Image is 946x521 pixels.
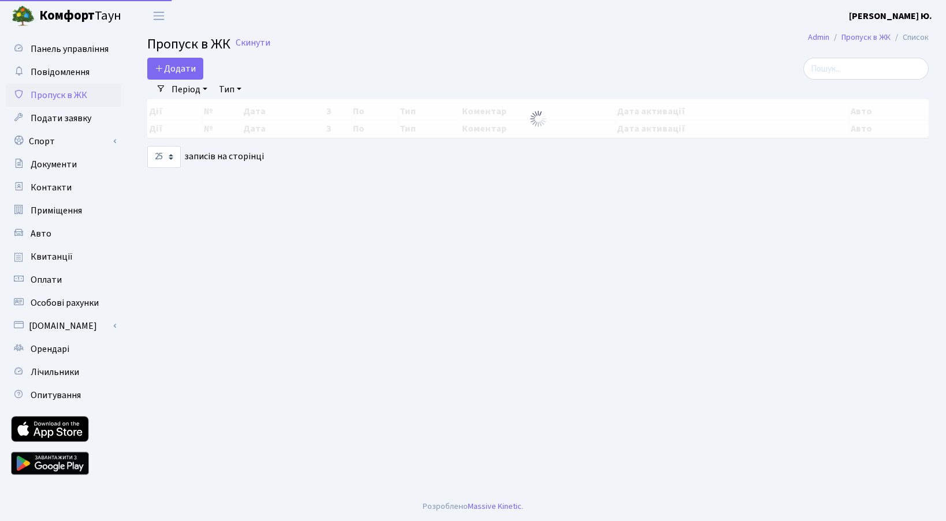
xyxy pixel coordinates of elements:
[147,146,264,168] label: записів на сторінці
[808,31,829,43] a: Admin
[6,176,121,199] a: Контакти
[31,273,62,286] span: Оплати
[31,343,69,355] span: Орендарі
[31,297,99,309] span: Особові рахунки
[39,6,121,26] span: Таун
[147,146,181,168] select: записів на сторінці
[214,80,246,99] a: Тип
[6,84,121,107] a: Пропуск в ЖК
[31,66,90,78] span: Повідомлення
[529,110,548,128] img: Обробка...
[6,338,121,361] a: Орендарі
[144,6,173,25] button: Переключити навігацію
[6,107,121,130] a: Подати заявку
[39,6,95,25] b: Комфорт
[6,314,121,338] a: [DOMAIN_NAME]
[468,500,522,512] a: Massive Kinetic
[841,31,891,43] a: Пропуск в ЖК
[31,112,91,125] span: Подати заявку
[6,38,121,61] a: Панель управління
[31,366,79,378] span: Лічильники
[849,10,932,23] b: [PERSON_NAME] Ю.
[12,5,35,28] img: logo.png
[6,199,121,222] a: Приміщення
[6,61,121,84] a: Повідомлення
[147,34,230,54] span: Пропуск в ЖК
[6,153,121,176] a: Документи
[6,291,121,314] a: Особові рахунки
[423,500,523,513] div: Розроблено .
[155,62,196,75] span: Додати
[6,130,121,153] a: Спорт
[849,9,932,23] a: [PERSON_NAME] Ю.
[6,361,121,384] a: Лічильники
[31,250,73,263] span: Квитанції
[167,80,212,99] a: Період
[31,43,109,55] span: Панель управління
[236,38,270,48] a: Скинути
[6,268,121,291] a: Оплати
[31,389,81,402] span: Опитування
[31,89,87,102] span: Пропуск в ЖК
[31,158,77,171] span: Документи
[6,245,121,268] a: Квитанції
[147,58,203,80] a: Додати
[791,25,946,50] nav: breadcrumb
[31,227,51,240] span: Авто
[31,181,72,194] span: Контакти
[31,204,82,217] span: Приміщення
[6,384,121,407] a: Опитування
[891,31,929,44] li: Список
[6,222,121,245] a: Авто
[803,58,929,80] input: Пошук...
